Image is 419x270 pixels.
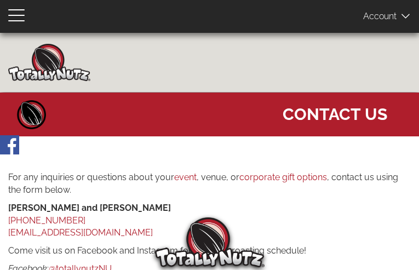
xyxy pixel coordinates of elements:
[155,217,265,267] img: Totally Nutz Logo
[8,215,85,226] a: [PHONE_NUMBER]
[283,98,387,125] span: Contact Us
[239,172,327,182] a: corporate gift options
[174,172,197,182] a: event
[8,44,90,81] img: Home
[8,245,411,257] p: Come visit us on Facebook and Instagram for our 2023 roasting schedule!
[8,227,153,238] a: [EMAIL_ADDRESS][DOMAIN_NAME]
[8,203,171,213] strong: [PERSON_NAME] and [PERSON_NAME]
[8,171,411,197] p: For any inquiries or questions about your , venue, or , contact us using the form below.
[15,98,48,131] a: Home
